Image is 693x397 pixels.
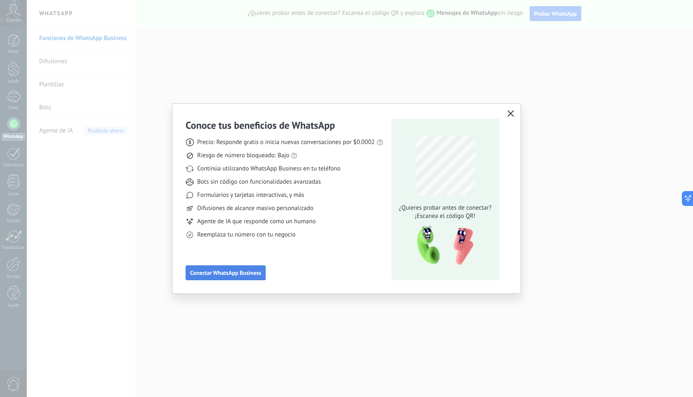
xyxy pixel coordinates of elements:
img: qr-pic-1x.png [410,224,475,268]
span: Conectar WhatsApp Business [190,270,261,276]
span: ¿Quieres probar antes de conectar? [396,204,494,212]
h3: Conoce tus beneficios de WhatsApp [186,119,335,132]
span: ¡Escanea el código QR! [396,212,494,220]
span: Bots sin código con funcionalidades avanzadas [197,178,321,186]
span: Precio: Responde gratis o inicia nuevas conversaciones por $0.0002 [197,138,375,147]
span: Formularios y tarjetas interactivas, y más [197,191,304,199]
button: Conectar WhatsApp Business [186,265,266,280]
span: Agente de IA que responde como un humano [197,217,316,226]
span: Reemplaza tu número con tu negocio [197,231,295,239]
span: Difusiones de alcance masivo personalizado [197,204,313,213]
span: Continúa utilizando WhatsApp Business en tu teléfono [197,165,340,173]
span: Riesgo de número bloqueado: Bajo [197,151,289,160]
